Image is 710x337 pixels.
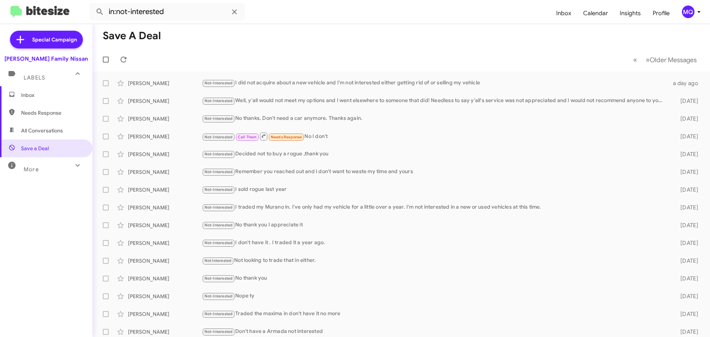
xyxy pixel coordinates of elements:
div: No thank you [202,274,669,283]
span: Call Them [238,135,257,139]
div: Remember you reached out and I don't want to waste my time and yours [202,168,669,176]
span: Not-Interested [204,223,233,228]
div: [DATE] [669,293,704,300]
span: All Conversations [21,127,63,134]
span: Not-Interested [204,81,233,85]
div: [PERSON_NAME] [128,115,202,122]
h1: Save a Deal [103,30,161,42]
a: Insights [614,3,647,24]
div: Traded the maxima in don't have it no more [202,310,669,318]
span: Not-Interested [204,276,233,281]
span: Not-Interested [204,205,233,210]
div: MQ [682,6,694,18]
button: Previous [629,52,642,67]
div: [DATE] [669,328,704,336]
button: MQ [676,6,702,18]
div: [DATE] [669,239,704,247]
div: [PERSON_NAME] [128,133,202,140]
span: Not-Interested [204,152,233,156]
div: [PERSON_NAME] [128,239,202,247]
div: [DATE] [669,257,704,264]
span: » [646,55,650,64]
div: I traded my Murano in. I've only had my vehicle for a little over a year. I'm not interested in a... [202,203,669,212]
span: Not-Interested [204,169,233,174]
span: Not-Interested [204,116,233,121]
div: Well, y'all would not meet my options and I went elsewhere to someone that did! Needless to say y... [202,97,669,105]
div: [DATE] [669,115,704,122]
span: Labels [24,74,45,81]
div: [DATE] [669,310,704,318]
div: [PERSON_NAME] [128,186,202,193]
span: Needs Response [21,109,84,117]
span: Save a Deal [21,145,49,152]
a: Calendar [577,3,614,24]
span: Not-Interested [204,311,233,316]
div: [PERSON_NAME] Family Nissan [4,55,88,63]
div: [DATE] [669,204,704,211]
span: Not Interested [204,258,232,263]
div: a day ago [669,80,704,87]
div: [DATE] [669,133,704,140]
div: [PERSON_NAME] [128,275,202,282]
span: « [633,55,637,64]
div: [PERSON_NAME] [128,151,202,158]
div: No I don't [202,132,669,141]
div: [DATE] [669,168,704,176]
span: Older Messages [650,56,697,64]
span: Not-Interested [204,135,233,139]
div: [DATE] [669,97,704,105]
div: [PERSON_NAME] [128,328,202,336]
a: Special Campaign [10,31,83,48]
div: [PERSON_NAME] [128,204,202,211]
div: [PERSON_NAME] [128,310,202,318]
div: Decided not to buy a rogue ,thank you [202,150,669,158]
div: [PERSON_NAME] [128,257,202,264]
div: [DATE] [669,186,704,193]
span: Not-Interested [204,187,233,192]
nav: Page navigation example [629,52,701,67]
div: I sold rogue last year [202,185,669,194]
a: Profile [647,3,676,24]
div: [DATE] [669,222,704,229]
span: Needs Response [271,135,302,139]
div: I don't have it . I traded it a year ago. [202,239,669,247]
span: Inbox [21,91,84,99]
div: No thanks. Don't need a car anymore. Thanks again. [202,114,669,123]
span: Not-Interested [204,329,233,334]
div: [PERSON_NAME] [128,80,202,87]
div: [PERSON_NAME] [128,97,202,105]
span: Not-Interested [204,240,233,245]
div: [PERSON_NAME] [128,222,202,229]
div: [DATE] [669,275,704,282]
div: Not looking to trade that in either. [202,256,669,265]
input: Search [89,3,245,21]
div: [DATE] [669,151,704,158]
div: [PERSON_NAME] [128,293,202,300]
span: Special Campaign [32,36,77,43]
a: Inbox [550,3,577,24]
span: Not-Interested [204,294,233,299]
div: Nope ty [202,292,669,300]
span: More [24,166,39,173]
div: [PERSON_NAME] [128,168,202,176]
button: Next [641,52,701,67]
span: Not-Interested [204,98,233,103]
div: No thank you I appreciate it [202,221,669,229]
div: I did not acquire about a new vehicle and I'm not interested either getting rid of or selling my ... [202,79,669,87]
div: Don't have a Armada not interested [202,327,669,336]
